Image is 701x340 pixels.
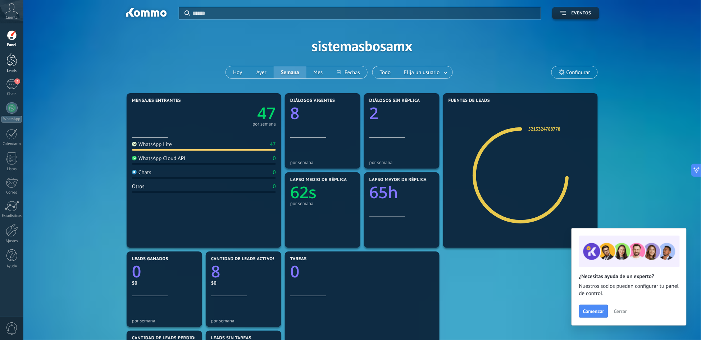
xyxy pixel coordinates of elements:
span: Eventos [572,11,591,16]
button: Ayer [249,66,274,78]
div: $0 [132,280,197,286]
div: por semana [252,122,276,126]
div: 0 [273,155,276,162]
span: Comenzar [583,309,604,314]
div: Chats [1,92,22,96]
text: 8 [211,261,220,283]
a: 5213324788778 [528,126,560,132]
div: Ayuda [1,264,22,269]
span: Lapso medio de réplica [290,177,347,182]
div: Listas [1,167,22,172]
button: Eventos [552,7,600,19]
div: por semana [290,160,355,165]
button: Comenzar [579,305,608,318]
div: Correo [1,190,22,195]
div: Chats [132,169,151,176]
span: Lapso mayor de réplica [369,177,427,182]
span: Configurar [566,69,590,76]
div: por semana [132,318,197,323]
a: 47 [204,103,276,124]
button: Fechas [330,66,367,78]
img: Chats [132,170,137,174]
h2: ¿Necesitas ayuda de un experto? [579,273,679,280]
text: 2 [369,103,379,124]
img: WhatsApp Lite [132,142,137,146]
span: Elija un usuario [403,68,441,77]
span: Fuentes de leads [449,98,490,103]
text: 62s [290,182,317,204]
a: 8 [211,261,276,283]
text: 0 [132,261,141,283]
div: $0 [211,280,276,286]
div: Panel [1,43,22,47]
button: Elija un usuario [398,66,452,78]
span: Cuenta [6,15,18,20]
text: 8 [290,103,300,124]
div: WhatsApp Lite [132,141,172,148]
text: 0 [290,261,300,283]
div: Leads [1,69,22,73]
span: 2 [14,78,20,84]
div: Estadísticas [1,214,22,218]
span: Nuestros socios pueden configurar tu panel de control. [579,283,679,297]
button: Hoy [226,66,249,78]
a: 0 [132,261,197,283]
div: por semana [369,160,434,165]
span: Tareas [290,257,307,262]
button: Cerrar [611,306,630,317]
a: 65h [369,182,434,204]
div: por semana [211,318,276,323]
div: 47 [270,141,276,148]
div: 0 [273,183,276,190]
div: 0 [273,169,276,176]
span: Cerrar [614,309,627,314]
span: Leads ganados [132,257,168,262]
div: Ajustes [1,239,22,244]
span: Cantidad de leads activos [211,257,276,262]
div: WhatsApp Cloud API [132,155,186,162]
text: 47 [258,103,276,124]
img: WhatsApp Cloud API [132,156,137,160]
button: Todo [373,66,398,78]
button: Semana [274,66,306,78]
div: Otros [132,183,145,190]
button: Mes [306,66,330,78]
div: por semana [290,201,355,206]
span: Diálogos sin réplica [369,98,420,103]
text: 65h [369,182,398,204]
a: 0 [290,261,434,283]
span: Diálogos vigentes [290,98,335,103]
span: Mensajes entrantes [132,98,181,103]
div: Calendario [1,142,22,146]
div: WhatsApp [1,116,22,123]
